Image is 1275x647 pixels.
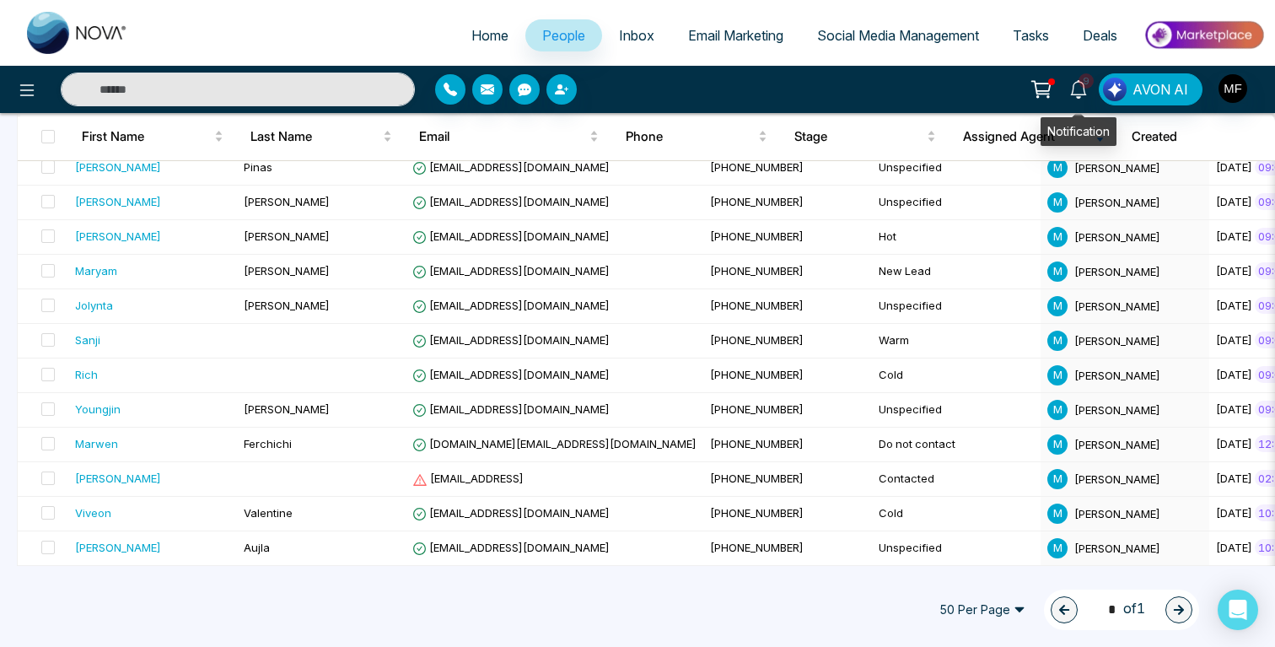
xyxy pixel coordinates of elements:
[872,462,1041,497] td: Contacted
[1219,74,1247,103] img: User Avatar
[1074,160,1160,174] span: [PERSON_NAME]
[602,19,671,51] a: Inbox
[1074,402,1160,416] span: [PERSON_NAME]
[626,127,755,147] span: Phone
[412,402,610,416] span: [EMAIL_ADDRESS][DOMAIN_NAME]
[237,113,406,160] th: Last Name
[872,220,1041,255] td: Hot
[412,229,610,243] span: [EMAIL_ADDRESS][DOMAIN_NAME]
[872,531,1041,566] td: Unspecified
[872,324,1041,359] td: Warm
[244,160,272,174] span: Pinas
[928,596,1037,623] span: 50 Per Page
[1103,78,1127,101] img: Lead Flow
[710,264,804,278] span: [PHONE_NUMBER]
[1074,229,1160,243] span: [PERSON_NAME]
[872,255,1041,289] td: New Lead
[1216,333,1252,347] span: [DATE]
[1216,160,1252,174] span: [DATE]
[996,19,1066,51] a: Tasks
[1143,16,1265,54] img: Market-place.gif
[68,113,237,160] th: First Name
[963,127,1092,147] span: Assigned Agent
[1079,73,1094,89] span: 9
[1047,365,1068,386] span: M
[412,160,610,174] span: [EMAIL_ADDRESS][DOMAIN_NAME]
[671,19,800,51] a: Email Marketing
[1047,538,1068,558] span: M
[412,195,610,208] span: [EMAIL_ADDRESS][DOMAIN_NAME]
[1216,472,1252,485] span: [DATE]
[872,393,1041,428] td: Unspecified
[872,289,1041,324] td: Unspecified
[1066,19,1134,51] a: Deals
[817,27,979,44] span: Social Media Management
[1074,299,1160,312] span: [PERSON_NAME]
[542,27,585,44] span: People
[1074,506,1160,520] span: [PERSON_NAME]
[1216,437,1252,450] span: [DATE]
[244,264,330,278] span: [PERSON_NAME]
[455,19,525,51] a: Home
[1218,590,1258,630] div: Open Intercom Messenger
[75,366,98,383] div: Rich
[412,437,697,450] span: [DOMAIN_NAME][EMAIL_ADDRESS][DOMAIN_NAME]
[75,193,161,210] div: [PERSON_NAME]
[1099,73,1202,105] button: AVON AI
[471,27,508,44] span: Home
[75,539,161,556] div: [PERSON_NAME]
[1216,229,1252,243] span: [DATE]
[244,541,270,554] span: Aujla
[1047,434,1068,455] span: M
[412,264,610,278] span: [EMAIL_ADDRESS][DOMAIN_NAME]
[710,541,804,554] span: [PHONE_NUMBER]
[1074,437,1160,450] span: [PERSON_NAME]
[872,428,1041,462] td: Do not contact
[710,402,804,416] span: [PHONE_NUMBER]
[710,229,804,243] span: [PHONE_NUMBER]
[75,297,113,314] div: Jolynta
[1074,541,1160,554] span: [PERSON_NAME]
[412,541,610,554] span: [EMAIL_ADDRESS][DOMAIN_NAME]
[1216,195,1252,208] span: [DATE]
[1216,368,1252,381] span: [DATE]
[419,127,586,147] span: Email
[1074,264,1160,278] span: [PERSON_NAME]
[794,127,923,147] span: Stage
[75,228,161,245] div: [PERSON_NAME]
[872,186,1041,220] td: Unspecified
[412,368,610,381] span: [EMAIL_ADDRESS][DOMAIN_NAME]
[1074,472,1160,485] span: [PERSON_NAME]
[82,127,211,147] span: First Name
[781,113,950,160] th: Stage
[1013,27,1049,44] span: Tasks
[244,195,330,208] span: [PERSON_NAME]
[525,19,602,51] a: People
[244,437,292,450] span: Ferchichi
[710,195,804,208] span: [PHONE_NUMBER]
[710,437,804,450] span: [PHONE_NUMBER]
[412,299,610,312] span: [EMAIL_ADDRESS][DOMAIN_NAME]
[1047,261,1068,282] span: M
[1074,195,1160,208] span: [PERSON_NAME]
[710,333,804,347] span: [PHONE_NUMBER]
[710,160,804,174] span: [PHONE_NUMBER]
[244,229,330,243] span: [PERSON_NAME]
[75,470,161,487] div: [PERSON_NAME]
[1216,402,1252,416] span: [DATE]
[1047,331,1068,351] span: M
[412,333,610,347] span: [EMAIL_ADDRESS][DOMAIN_NAME]
[1216,541,1252,554] span: [DATE]
[250,127,379,147] span: Last Name
[1047,400,1068,420] span: M
[688,27,783,44] span: Email Marketing
[1216,506,1252,520] span: [DATE]
[1132,127,1275,147] span: Created
[244,402,330,416] span: [PERSON_NAME]
[1041,117,1116,146] div: Notification
[1098,598,1145,621] span: of 1
[800,19,996,51] a: Social Media Management
[1047,158,1068,178] span: M
[872,359,1041,393] td: Cold
[406,113,612,160] th: Email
